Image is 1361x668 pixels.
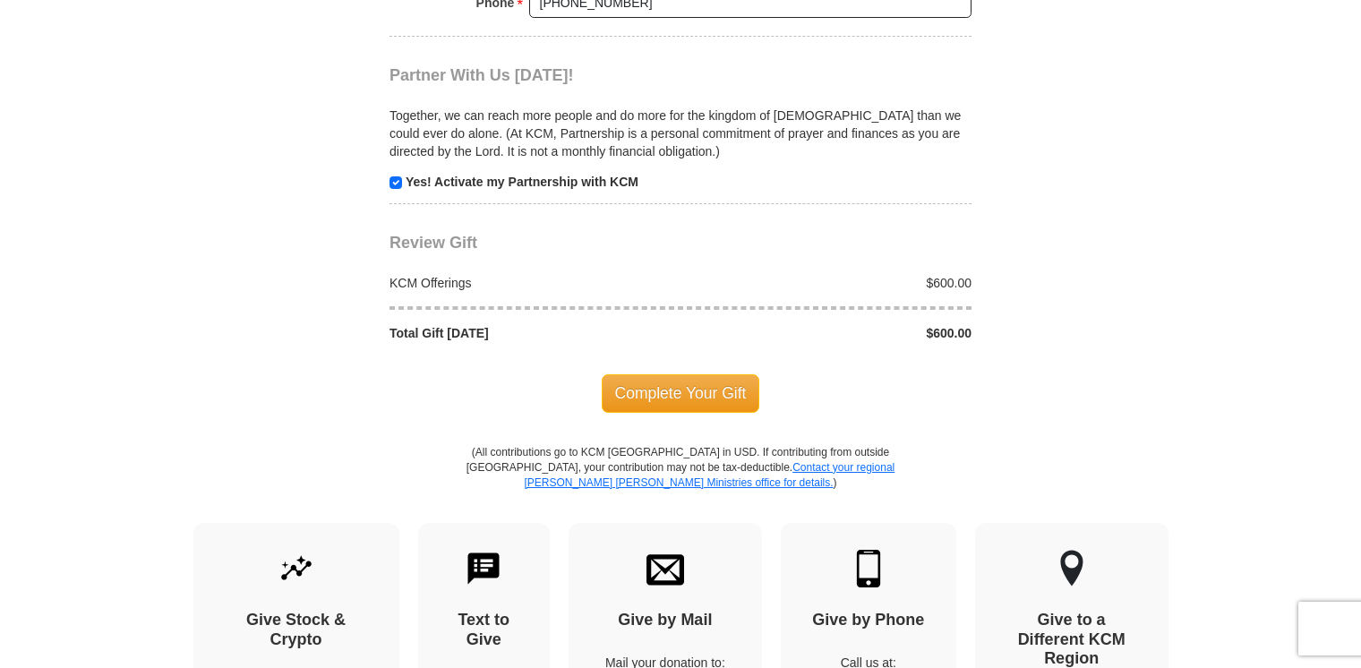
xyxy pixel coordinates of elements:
h4: Text to Give [449,611,519,649]
div: KCM Offerings [381,274,681,292]
span: Complete Your Gift [602,374,760,412]
img: other-region [1059,550,1084,587]
img: text-to-give.svg [465,550,502,587]
div: $600.00 [680,324,981,342]
img: give-by-stock.svg [278,550,315,587]
img: envelope.svg [646,550,684,587]
a: Contact your regional [PERSON_NAME] [PERSON_NAME] Ministries office for details. [524,461,894,489]
div: Total Gift [DATE] [381,324,681,342]
h4: Give by Phone [812,611,925,630]
strong: Yes! Activate my Partnership with KCM [406,175,638,189]
p: Together, we can reach more people and do more for the kingdom of [DEMOGRAPHIC_DATA] than we coul... [389,107,972,160]
span: Review Gift [389,234,477,252]
h4: Give Stock & Crypto [225,611,368,649]
img: mobile.svg [850,550,887,587]
div: $600.00 [680,274,981,292]
h4: Give by Mail [600,611,731,630]
span: Partner With Us [DATE]! [389,66,574,84]
p: (All contributions go to KCM [GEOGRAPHIC_DATA] in USD. If contributing from outside [GEOGRAPHIC_D... [466,445,895,523]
